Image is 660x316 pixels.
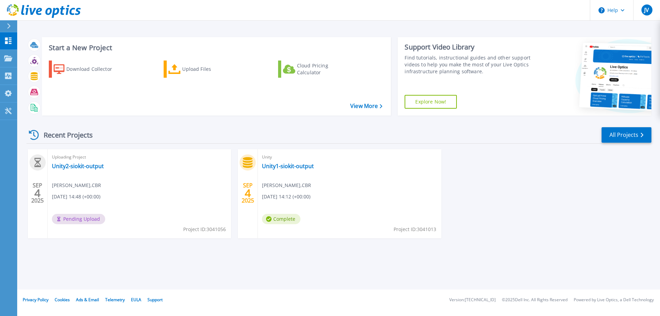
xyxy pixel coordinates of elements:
a: Explore Now! [405,95,457,109]
a: All Projects [602,127,651,143]
span: [PERSON_NAME] , CBR [262,182,311,189]
div: SEP 2025 [241,181,254,206]
div: Cloud Pricing Calculator [297,62,352,76]
span: Unity [262,153,437,161]
span: [PERSON_NAME] , CBR [52,182,101,189]
span: Uploading Project [52,153,227,161]
div: SEP 2025 [31,181,44,206]
a: Unity2-siokit-output [52,163,104,170]
li: Version: [TECHNICAL_ID] [449,298,496,302]
div: Upload Files [182,62,237,76]
span: JV [644,7,649,13]
a: Telemetry [105,297,125,303]
a: View More [350,103,382,109]
a: Unity1-siokit-output [262,163,314,170]
div: Find tutorials, instructional guides and other support videos to help you make the most of your L... [405,54,534,75]
span: Project ID: 3041056 [183,226,226,233]
span: Complete [262,214,300,224]
span: [DATE] 14:48 (+00:00) [52,193,100,200]
span: [DATE] 14:12 (+00:00) [262,193,310,200]
a: Cloud Pricing Calculator [278,61,355,78]
span: Pending Upload [52,214,105,224]
a: Cookies [55,297,70,303]
span: Project ID: 3041013 [394,226,436,233]
a: Privacy Policy [23,297,48,303]
li: Powered by Live Optics, a Dell Technology [574,298,654,302]
a: Ads & Email [76,297,99,303]
a: Upload Files [164,61,240,78]
li: © 2025 Dell Inc. All Rights Reserved [502,298,568,302]
h3: Start a New Project [49,44,382,52]
a: Support [147,297,163,303]
a: EULA [131,297,141,303]
span: 4 [34,190,41,196]
div: Download Collector [66,62,121,76]
div: Support Video Library [405,43,534,52]
span: 4 [245,190,251,196]
a: Download Collector [49,61,125,78]
div: Recent Projects [26,127,102,143]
